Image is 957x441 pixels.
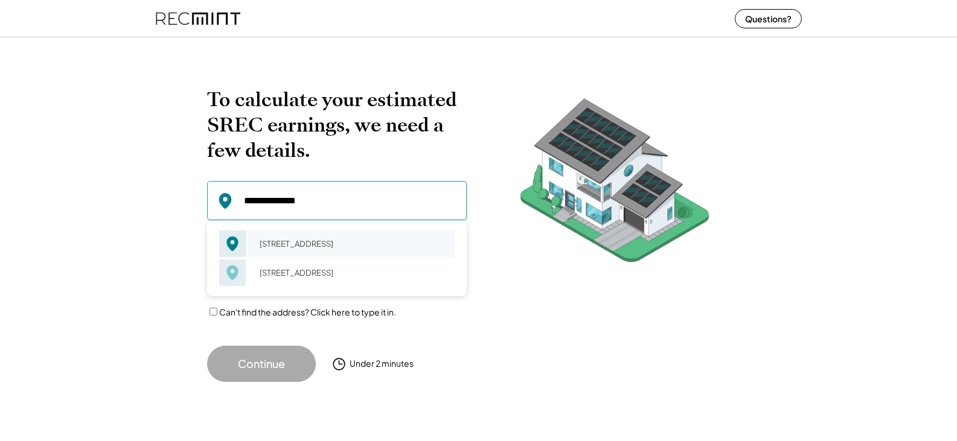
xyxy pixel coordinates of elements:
h2: To calculate your estimated SREC earnings, we need a few details. [207,87,467,163]
div: Under 2 minutes [350,358,414,370]
img: RecMintArtboard%207.png [497,87,732,281]
button: Questions? [735,9,802,28]
img: recmint-logotype%403x%20%281%29.jpeg [156,2,240,34]
div: [STREET_ADDRESS] [252,264,455,281]
label: Can't find the address? Click here to type it in. [219,306,396,317]
div: [STREET_ADDRESS] [252,235,455,252]
button: Continue [207,346,316,382]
